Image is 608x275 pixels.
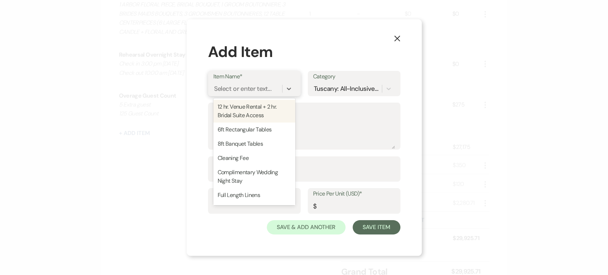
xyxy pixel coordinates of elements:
div: Add Item [208,41,400,63]
div: $ [313,202,316,211]
div: 6ft Rectangular Tables [213,123,295,137]
div: Select or enter text... [214,84,271,93]
div: Round Cocktail Tables [213,202,295,217]
label: Description [213,103,395,114]
label: Category [313,72,395,82]
label: Price Per Unit (USD)* [313,189,395,199]
button: Save Item [353,220,400,234]
button: Save & Add Another [267,220,346,234]
label: Item Name* [213,72,295,82]
div: 8ft Banquet Tables [213,137,295,151]
div: Full Length Linens [213,188,295,202]
div: 12 hr. Venue Rental + 2 hr. Bridal Suite Access [213,100,295,123]
div: Tuscany: All-Inclusive (2025 Version) [314,84,380,93]
div: Cleaning Fee [213,151,295,165]
label: Quantity* [213,157,395,167]
div: Complimentary Wedding Night Stay [213,165,295,188]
